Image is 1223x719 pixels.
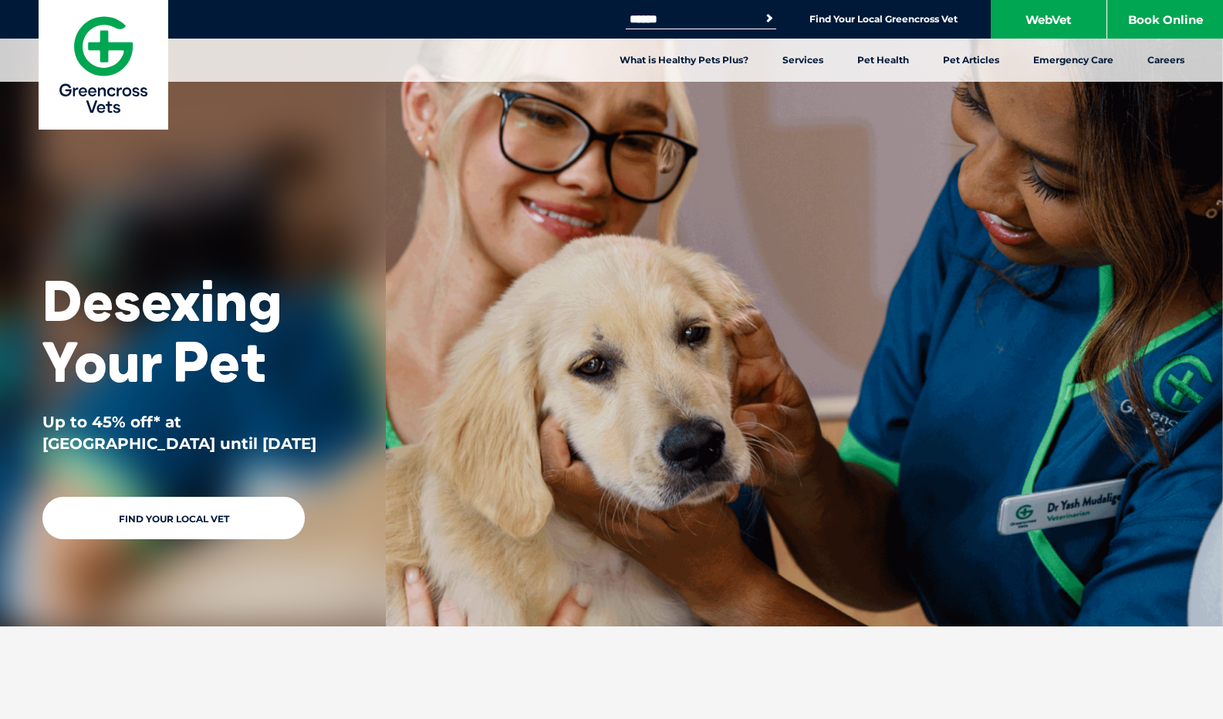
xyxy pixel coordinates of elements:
[809,13,958,25] a: Find Your Local Greencross Vet
[840,39,926,82] a: Pet Health
[42,411,343,454] p: Up to 45% off* at [GEOGRAPHIC_DATA] until [DATE]
[926,39,1016,82] a: Pet Articles
[1016,39,1130,82] a: Emergency Care
[42,270,343,392] h1: Desexing Your Pet
[762,11,777,26] button: Search
[765,39,840,82] a: Services
[603,39,765,82] a: What is Healthy Pets Plus?
[42,497,305,539] a: Find Your Local Vet
[1130,39,1201,82] a: Careers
